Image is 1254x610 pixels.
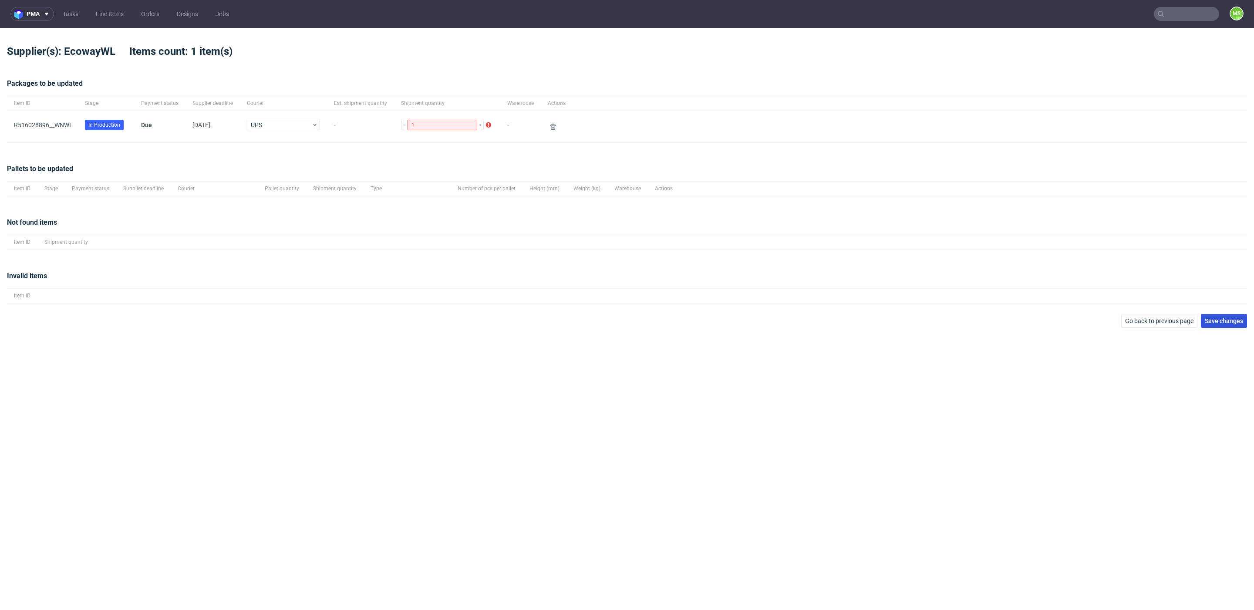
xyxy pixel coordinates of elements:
[192,121,210,128] span: [DATE]
[7,78,1247,96] div: Packages to be updated
[371,185,444,192] span: Type
[178,185,251,192] span: Courier
[7,45,129,57] span: Supplier(s): EcowayWL
[313,185,357,192] span: Shipment quantity
[14,121,71,128] a: R516028896__WNWI
[507,100,534,107] span: Warehouse
[57,7,84,21] a: Tasks
[136,7,165,21] a: Orders
[44,239,88,246] span: Shipment quantity
[10,7,54,21] button: pma
[614,185,641,192] span: Warehouse
[1205,318,1243,324] span: Save changes
[27,11,40,17] span: pma
[14,100,71,107] span: Item ID
[14,185,30,192] span: Item ID
[1230,7,1243,20] figcaption: MS
[251,121,312,129] span: UPS
[88,121,120,129] span: In Production
[141,100,179,107] span: Payment status
[7,217,1247,235] div: Not found items
[1125,318,1193,324] span: Go back to previous page
[7,164,1247,181] div: Pallets to be updated
[7,271,1247,288] div: Invalid items
[210,7,234,21] a: Jobs
[85,100,127,107] span: Stage
[172,7,203,21] a: Designs
[401,100,493,107] span: Shipment quantity
[507,121,534,132] span: -
[529,185,560,192] span: Height (mm)
[72,185,109,192] span: Payment status
[14,239,30,246] span: Item ID
[655,185,673,192] span: Actions
[14,292,30,300] span: Item ID
[247,100,320,107] span: Courier
[548,100,566,107] span: Actions
[14,9,27,19] img: logo
[91,7,129,21] a: Line Items
[141,121,152,128] span: Due
[265,185,299,192] span: Pallet quantity
[334,100,387,107] span: Est. shipment quantity
[123,185,164,192] span: Supplier deadline
[458,185,516,192] span: Number of pcs per pallet
[192,100,233,107] span: Supplier deadline
[129,45,246,57] span: Items count: 1 item(s)
[44,185,58,192] span: Stage
[573,185,600,192] span: Weight (kg)
[1121,314,1197,328] button: Go back to previous page
[1201,314,1247,328] button: Save changes
[334,121,387,132] span: -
